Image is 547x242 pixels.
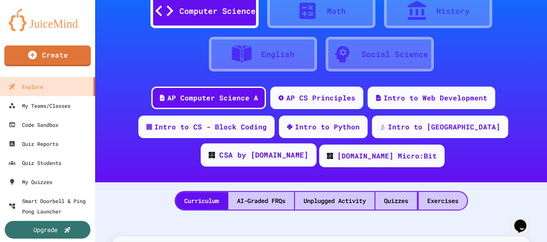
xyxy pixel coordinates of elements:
div: AP Computer Science A [167,93,258,103]
div: AI-Graded FRQs [228,192,294,210]
div: Smart Doorbell & Ping Pong Launcher [9,196,92,216]
div: Exercises [419,192,467,210]
img: CODE_logo_RGB.png [327,153,333,159]
iframe: chat widget [511,207,538,233]
div: Intro to Python [295,122,360,132]
div: Explore [9,81,43,92]
div: Intro to Web Development [384,93,487,103]
div: My Teams/Classes [9,100,70,111]
div: Unplugged Activity [295,192,374,210]
div: Intro to CS - Block Coding [154,122,267,132]
div: History [436,5,470,17]
img: logo-orange.svg [9,9,86,31]
div: Math [327,5,346,17]
div: Computer Science [179,5,256,17]
div: Social Science [361,48,428,60]
div: AP CS Principles [286,93,355,103]
div: Intro to [GEOGRAPHIC_DATA] [388,122,500,132]
div: Curriculum [176,192,227,210]
a: Create [4,45,91,66]
img: CODE_logo_RGB.png [208,152,214,158]
div: Code Sandbox [9,119,58,130]
div: Upgrade [33,225,58,234]
div: Quiz Reports [9,139,58,149]
div: [DOMAIN_NAME] Micro:Bit [337,151,437,161]
div: Quiz Students [9,158,61,168]
div: My Quizzes [9,177,52,187]
div: CSA by [DOMAIN_NAME] [219,150,308,161]
div: Quizzes [375,192,417,210]
div: English [261,48,294,60]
